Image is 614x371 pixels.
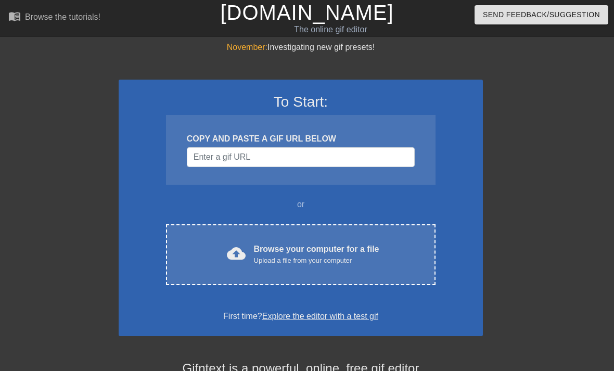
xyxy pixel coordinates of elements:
[254,255,379,266] div: Upload a file from your computer
[187,133,415,145] div: COPY AND PASTE A GIF URL BELOW
[132,93,469,111] h3: To Start:
[483,8,600,21] span: Send Feedback/Suggestion
[119,41,483,54] div: Investigating new gif presets!
[8,10,21,22] span: menu_book
[25,12,100,21] div: Browse the tutorials!
[8,10,100,26] a: Browse the tutorials!
[254,243,379,266] div: Browse your computer for a file
[220,1,393,24] a: [DOMAIN_NAME]
[132,310,469,323] div: First time?
[187,147,415,167] input: Username
[210,23,451,36] div: The online gif editor
[227,244,246,263] span: cloud_upload
[475,5,608,24] button: Send Feedback/Suggestion
[262,312,378,321] a: Explore the editor with a test gif
[227,43,267,52] span: November:
[146,198,456,211] div: or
